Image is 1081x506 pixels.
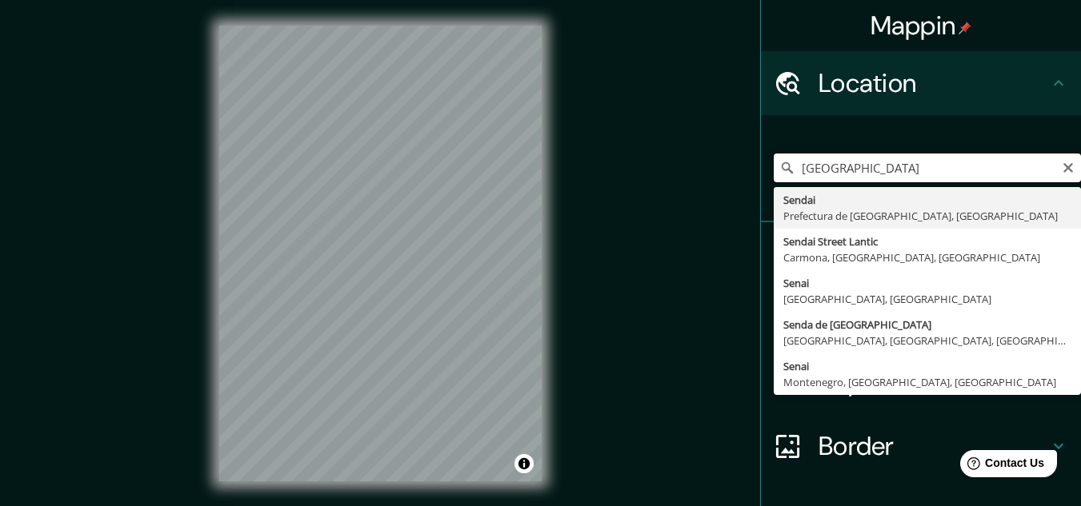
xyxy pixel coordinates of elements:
img: pin-icon.png [959,22,971,34]
div: Location [761,51,1081,115]
div: Border [761,414,1081,478]
h4: Layout [819,366,1049,398]
div: Senda de [GEOGRAPHIC_DATA] [783,317,1071,333]
button: Toggle attribution [514,454,534,473]
canvas: Map [219,26,542,481]
div: Carmona, [GEOGRAPHIC_DATA], [GEOGRAPHIC_DATA] [783,249,1071,265]
div: Sendai [783,192,1071,208]
div: Layout [761,350,1081,414]
h4: Mappin [871,10,972,42]
div: Sendai Street Lantic [783,233,1071,249]
div: Montenegro, [GEOGRAPHIC_DATA], [GEOGRAPHIC_DATA] [783,374,1071,390]
button: Clear [1062,159,1075,174]
h4: Border [819,430,1049,462]
div: Senai [783,358,1071,374]
input: Pick your city or area [774,153,1081,182]
div: Style [761,286,1081,350]
div: Pins [761,222,1081,286]
div: Senai [783,275,1071,291]
h4: Location [819,67,1049,99]
iframe: Help widget launcher [939,444,1063,488]
div: [GEOGRAPHIC_DATA], [GEOGRAPHIC_DATA], [GEOGRAPHIC_DATA] [783,333,1071,349]
div: [GEOGRAPHIC_DATA], [GEOGRAPHIC_DATA] [783,291,1071,307]
div: Prefectura de [GEOGRAPHIC_DATA], [GEOGRAPHIC_DATA] [783,208,1071,224]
